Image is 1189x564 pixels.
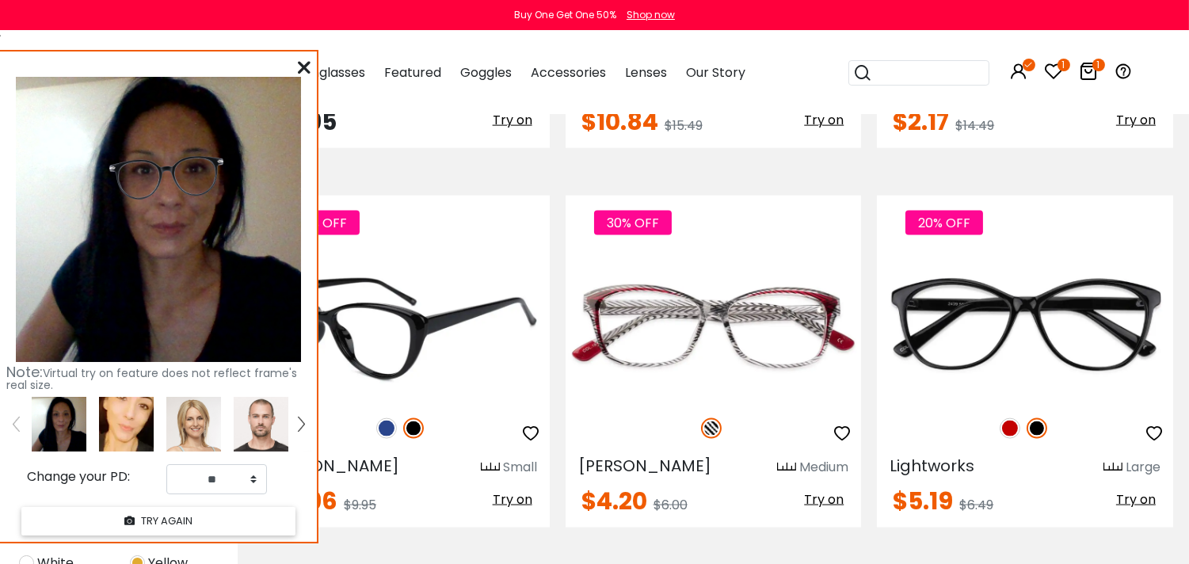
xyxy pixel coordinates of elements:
[514,8,616,22] div: Buy One Get One 50%
[877,253,1173,401] img: Black Lightworks - Plastic ,Universal Bridge Fit
[581,105,658,139] span: $10.84
[627,8,675,22] div: Shop now
[1103,462,1122,474] img: size ruler
[1111,490,1160,510] button: Try on
[488,110,537,131] button: Try on
[384,63,441,82] span: Featured
[488,490,537,510] button: Try on
[376,418,397,439] img: Blue
[890,455,974,477] span: Lightworks
[594,211,672,235] span: 30% OFF
[493,111,532,129] span: Try on
[503,458,537,477] div: Small
[777,462,796,474] img: size ruler
[665,116,703,135] span: $15.49
[493,490,532,509] span: Try on
[253,253,550,401] img: Blue Olga - Plastic Eyeglasses
[1126,458,1160,477] div: Large
[804,111,844,129] span: Try on
[1116,111,1156,129] span: Try on
[1116,490,1156,509] span: Try on
[893,105,949,139] span: $2.17
[905,211,983,235] span: 20% OFF
[804,490,844,509] span: Try on
[625,63,667,82] span: Lenses
[21,507,295,535] button: TRY AGAIN
[1092,59,1105,71] i: 1
[266,455,399,477] span: [PERSON_NAME]
[799,490,848,510] button: Try on
[344,496,376,514] span: $9.95
[99,397,154,452] img: 310603.png
[1027,418,1047,439] img: Black
[701,418,722,439] img: Pattern
[481,462,500,474] img: size ruler
[799,110,848,131] button: Try on
[234,397,288,452] img: tryonModel5.png
[578,455,711,477] span: [PERSON_NAME]
[654,496,688,514] span: $6.00
[297,63,365,82] span: Sunglasses
[16,77,301,362] img: wIGoAgAAAAZJREFUAwAblkfXb2vhBwAAAABJRU5ErkJggg==
[1080,65,1099,83] a: 1
[298,417,304,431] img: right.png
[566,253,862,401] img: Pattern Elliot - Plastic ,Universal Bridge Fit
[166,397,221,452] img: tryonModel7.png
[581,484,647,518] span: $4.20
[403,418,424,439] img: Black
[460,63,512,82] span: Goggles
[959,496,993,514] span: $6.49
[531,63,606,82] span: Accessories
[1000,418,1020,439] img: Red
[893,484,953,518] span: $5.19
[32,397,86,452] img: wIGoAgAAAAZJREFUAwAblkfXb2vhBwAAAABJRU5ErkJggg==
[799,458,848,477] div: Medium
[13,417,19,431] img: left.png
[1045,65,1064,83] a: 1
[955,116,994,135] span: $14.49
[102,143,231,212] img: original.png
[1111,110,1160,131] button: Try on
[686,63,745,82] span: Our Story
[282,211,360,235] span: 30% OFF
[6,362,43,382] span: Note:
[6,365,297,393] span: Virtual try on feature does not reflect frame's real size.
[1058,59,1070,71] i: 1
[619,8,675,21] a: Shop now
